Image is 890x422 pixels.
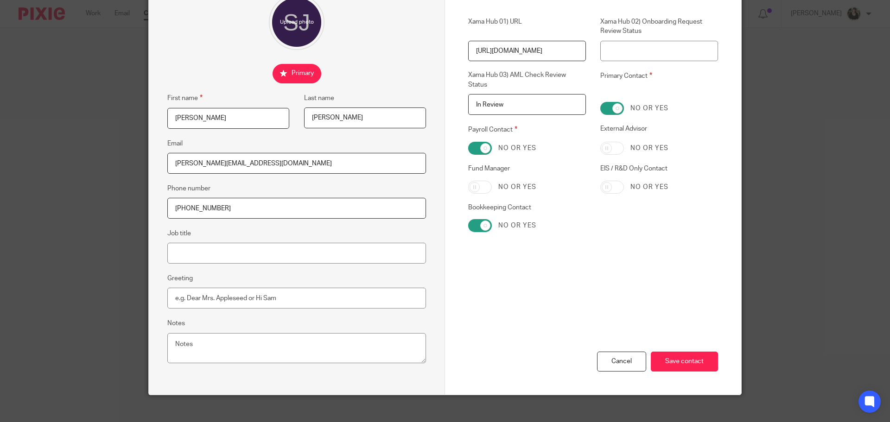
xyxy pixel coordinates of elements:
label: EIS / R&D Only Contact [600,164,718,173]
label: Last name [304,94,334,103]
label: External Advisor [600,124,718,135]
label: Job title [167,229,191,238]
label: No or yes [630,144,668,153]
label: No or yes [498,144,536,153]
label: Xama Hub 03) AML Check Review Status [468,70,586,89]
label: Phone number [167,184,210,193]
label: Fund Manager [468,164,586,173]
input: Save contact [651,352,718,372]
label: No or yes [630,183,668,192]
label: Payroll Contact [468,124,586,135]
label: Xama Hub 02) Onboarding Request Review Status [600,17,718,36]
label: No or yes [630,104,668,113]
div: Cancel [597,352,646,372]
label: Greeting [167,274,193,283]
label: Primary Contact [600,70,718,94]
input: e.g. Dear Mrs. Appleseed or Hi Sam [167,288,426,309]
label: Notes [167,319,185,328]
label: No or yes [498,221,536,230]
label: Xama Hub 01) URL [468,17,586,36]
label: First name [167,93,203,103]
label: No or yes [498,183,536,192]
label: Email [167,139,183,148]
label: Bookkeeping Contact [468,203,586,212]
